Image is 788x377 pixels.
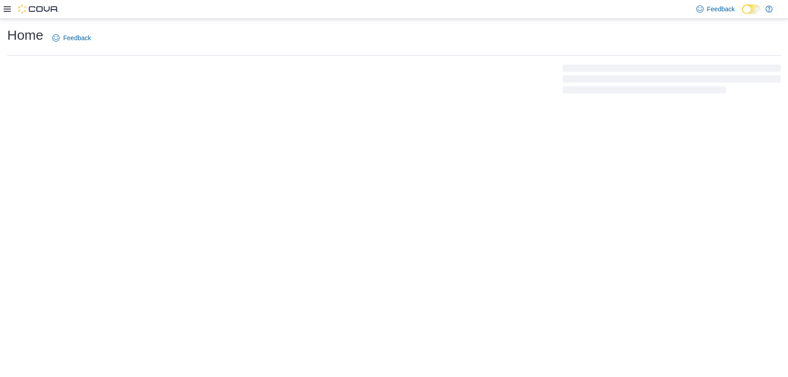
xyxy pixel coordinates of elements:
h1: Home [7,26,43,44]
img: Cova [18,5,59,14]
span: Feedback [63,33,91,42]
span: Loading [563,66,781,95]
a: Feedback [49,29,94,47]
input: Dark Mode [742,5,761,14]
span: Feedback [707,5,735,14]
